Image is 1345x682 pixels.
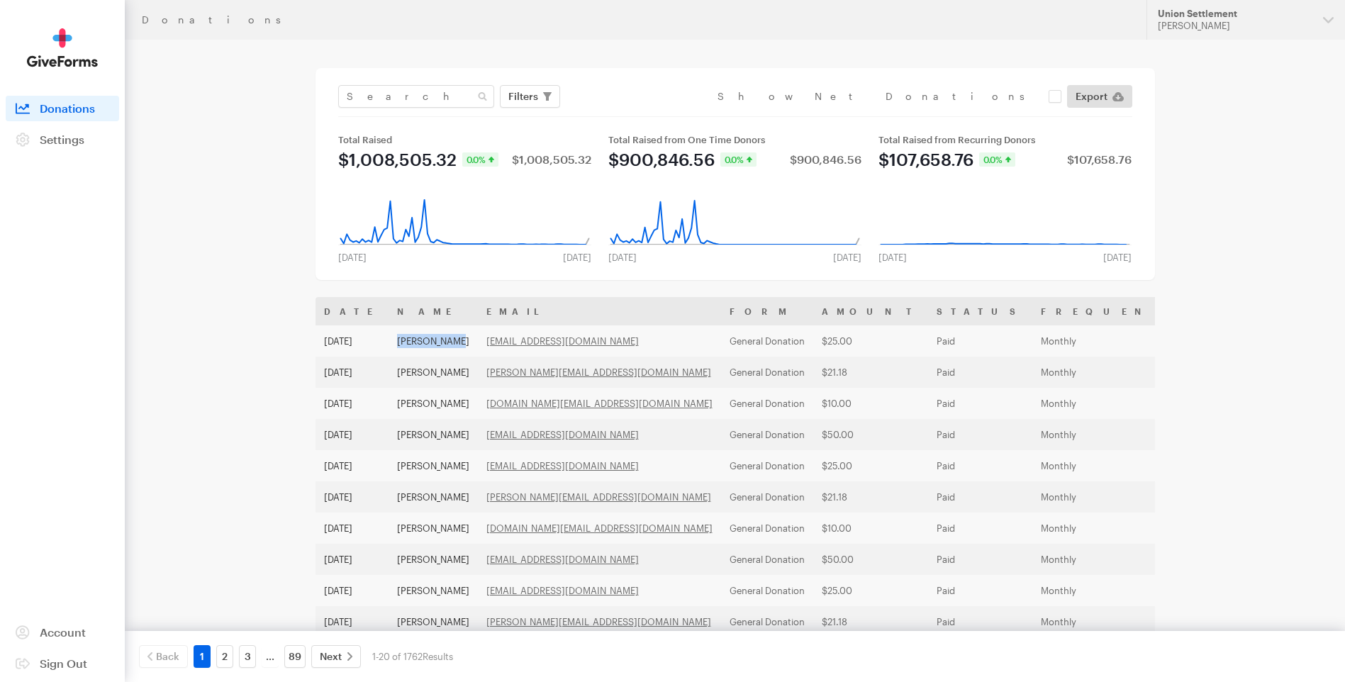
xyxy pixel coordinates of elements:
td: [PERSON_NAME] [389,513,478,544]
div: 0.0% [979,152,1015,167]
a: [EMAIL_ADDRESS][DOMAIN_NAME] [486,335,639,347]
td: Monthly [1032,481,1195,513]
td: [DATE] [316,325,389,357]
a: Account [6,620,119,645]
td: [PERSON_NAME] [389,357,478,388]
span: Next [320,648,342,665]
td: Monthly [1032,450,1195,481]
td: Monthly [1032,575,1195,606]
div: [DATE] [870,252,915,263]
span: Sign Out [40,656,87,670]
th: Status [928,297,1032,325]
a: [EMAIL_ADDRESS][DOMAIN_NAME] [486,554,639,565]
a: [PERSON_NAME][EMAIL_ADDRESS][DOMAIN_NAME] [486,491,711,503]
div: $900,846.56 [608,151,715,168]
div: Total Raised from Recurring Donors [878,134,1132,145]
td: [DATE] [316,544,389,575]
a: Donations [6,96,119,121]
div: [DATE] [825,252,870,263]
td: Paid [928,513,1032,544]
td: General Donation [721,325,813,357]
td: [DATE] [316,357,389,388]
div: 0.0% [462,152,498,167]
td: General Donation [721,419,813,450]
td: [PERSON_NAME] [389,419,478,450]
td: Monthly [1032,513,1195,544]
td: Paid [928,544,1032,575]
div: $107,658.76 [878,151,973,168]
div: [DATE] [330,252,375,263]
td: General Donation [721,544,813,575]
td: General Donation [721,575,813,606]
td: $25.00 [813,450,928,481]
td: General Donation [721,388,813,419]
td: [DATE] [316,606,389,637]
td: [DATE] [316,450,389,481]
td: Monthly [1032,544,1195,575]
div: 1-20 of 1762 [372,645,453,668]
th: Amount [813,297,928,325]
td: [PERSON_NAME] [389,606,478,637]
div: [DATE] [1095,252,1140,263]
td: Paid [928,450,1032,481]
span: Donations [40,101,95,115]
td: [PERSON_NAME] [389,481,478,513]
td: General Donation [721,481,813,513]
td: Paid [928,481,1032,513]
td: [DATE] [316,513,389,544]
th: Frequency [1032,297,1195,325]
td: $10.00 [813,388,928,419]
a: Next [311,645,361,668]
div: 0.0% [720,152,757,167]
td: Monthly [1032,419,1195,450]
span: Account [40,625,86,639]
span: Results [423,651,453,662]
a: 89 [284,645,306,668]
a: [EMAIL_ADDRESS][DOMAIN_NAME] [486,585,639,596]
td: General Donation [721,513,813,544]
td: Paid [928,606,1032,637]
div: $1,008,505.32 [512,154,591,165]
td: General Donation [721,606,813,637]
td: General Donation [721,357,813,388]
td: [DATE] [316,575,389,606]
div: Total Raised [338,134,591,145]
input: Search Name & Email [338,85,494,108]
button: Filters [500,85,560,108]
td: Monthly [1032,325,1195,357]
td: [DATE] [316,481,389,513]
a: [DOMAIN_NAME][EMAIL_ADDRESS][DOMAIN_NAME] [486,522,713,534]
td: [DATE] [316,388,389,419]
div: $900,846.56 [790,154,861,165]
td: Paid [928,357,1032,388]
span: Settings [40,133,84,146]
div: [PERSON_NAME] [1158,20,1312,32]
td: Monthly [1032,357,1195,388]
td: Paid [928,419,1032,450]
a: [DOMAIN_NAME][EMAIL_ADDRESS][DOMAIN_NAME] [486,398,713,409]
td: Paid [928,575,1032,606]
td: Monthly [1032,388,1195,419]
td: $25.00 [813,575,928,606]
a: Export [1067,85,1132,108]
td: Paid [928,388,1032,419]
td: [PERSON_NAME] [389,450,478,481]
td: [DATE] [316,419,389,450]
a: 2 [216,645,233,668]
div: $107,658.76 [1067,154,1132,165]
th: Form [721,297,813,325]
a: [EMAIL_ADDRESS][DOMAIN_NAME] [486,429,639,440]
img: GiveForms [27,28,98,67]
span: Filters [508,88,538,105]
span: Export [1076,88,1107,105]
td: $21.18 [813,606,928,637]
td: $50.00 [813,544,928,575]
a: [PERSON_NAME][EMAIL_ADDRESS][DOMAIN_NAME] [486,616,711,627]
td: [PERSON_NAME] [389,575,478,606]
div: [DATE] [600,252,645,263]
td: Monthly [1032,606,1195,637]
div: $1,008,505.32 [338,151,457,168]
td: $25.00 [813,325,928,357]
a: Settings [6,127,119,152]
a: [PERSON_NAME][EMAIL_ADDRESS][DOMAIN_NAME] [486,367,711,378]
